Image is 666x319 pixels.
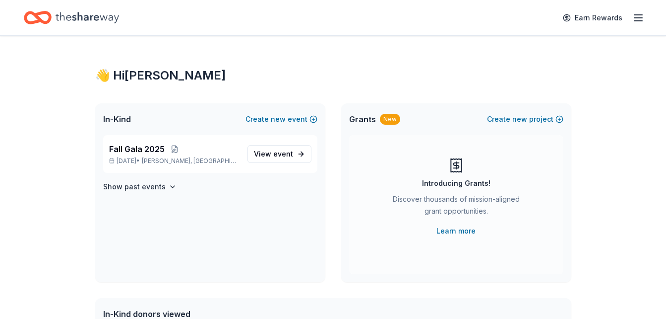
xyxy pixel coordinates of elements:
p: [DATE] • [109,157,240,165]
span: new [271,113,286,125]
a: Home [24,6,119,29]
a: Learn more [436,225,476,237]
div: Introducing Grants! [422,177,490,189]
span: Fall Gala 2025 [109,143,165,155]
h4: Show past events [103,181,166,193]
span: In-Kind [103,113,131,125]
span: new [512,113,527,125]
button: Createnewproject [487,113,563,125]
div: New [380,114,400,125]
div: Discover thousands of mission-aligned grant opportunities. [389,193,524,221]
button: Createnewevent [245,113,317,125]
span: View [254,148,293,160]
button: Show past events [103,181,177,193]
a: Earn Rewards [557,9,628,27]
span: event [273,150,293,158]
span: [PERSON_NAME], [GEOGRAPHIC_DATA] [142,157,239,165]
div: 👋 Hi [PERSON_NAME] [95,68,571,83]
span: Grants [349,113,376,125]
a: View event [247,145,311,163]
